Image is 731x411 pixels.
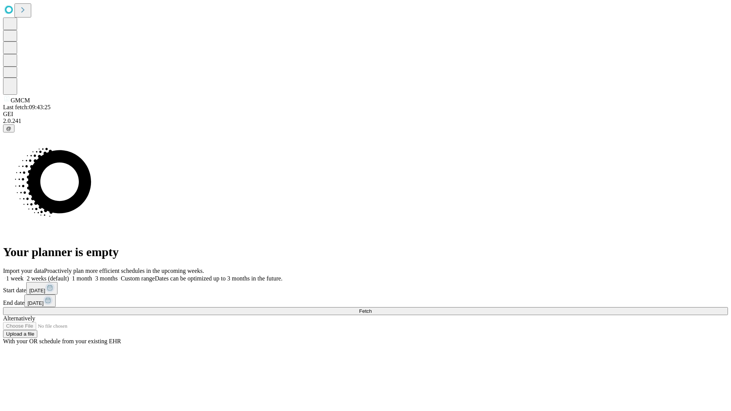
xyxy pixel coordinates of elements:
[155,275,283,282] span: Dates can be optimized up to 3 months in the future.
[27,275,69,282] span: 2 weeks (default)
[3,104,51,110] span: Last fetch: 09:43:25
[3,315,35,322] span: Alternatively
[27,300,43,306] span: [DATE]
[3,245,728,259] h1: Your planner is empty
[3,111,728,118] div: GEI
[72,275,92,282] span: 1 month
[3,307,728,315] button: Fetch
[6,275,24,282] span: 1 week
[121,275,155,282] span: Custom range
[3,282,728,295] div: Start date
[3,338,121,344] span: With your OR schedule from your existing EHR
[44,268,204,274] span: Proactively plan more efficient schedules in the upcoming weeks.
[3,330,37,338] button: Upload a file
[359,308,372,314] span: Fetch
[29,288,45,293] span: [DATE]
[11,97,30,104] span: GMCM
[3,124,14,132] button: @
[3,118,728,124] div: 2.0.241
[26,282,57,295] button: [DATE]
[95,275,118,282] span: 3 months
[3,268,44,274] span: Import your data
[3,295,728,307] div: End date
[24,295,56,307] button: [DATE]
[6,126,11,131] span: @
